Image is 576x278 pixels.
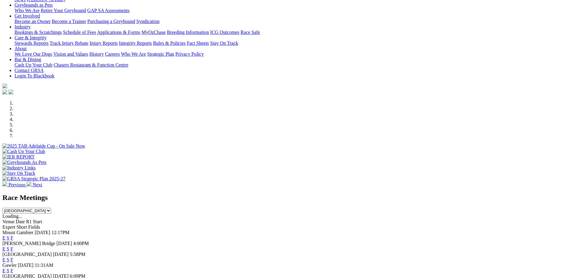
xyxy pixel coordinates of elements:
a: Schedule of Fees [63,30,96,35]
span: Venue [2,219,15,224]
span: Gawler [2,263,17,268]
span: [GEOGRAPHIC_DATA] [2,252,52,257]
a: F [11,268,13,273]
a: F [11,257,13,262]
a: Track Injury Rebate [50,41,88,46]
a: S [7,257,9,262]
a: Stewards Reports [15,41,48,46]
a: E [2,268,5,273]
a: Contact GRSA [15,68,44,73]
a: Vision and Values [53,51,88,57]
a: Bookings & Scratchings [15,30,62,35]
a: S [7,268,9,273]
a: MyOzChase [142,30,166,35]
div: Industry [15,30,574,35]
a: Retire Your Greyhound [41,8,86,13]
a: Next [27,182,42,187]
a: Syndication [136,19,159,24]
img: Greyhounds As Pets [2,160,47,165]
img: Stay On Track [2,171,35,176]
span: Fields [28,224,40,230]
span: 4:00PM [73,241,89,246]
a: E [2,235,5,240]
img: chevron-left-pager-white.svg [2,182,7,186]
a: F [11,235,13,240]
a: Login To Blackbook [15,73,54,78]
img: 2025 TAB Adelaide Cup - On Sale Now [2,143,85,149]
a: GAP SA Assessments [87,8,130,13]
h2: Race Meetings [2,194,574,202]
img: chevron-right-pager-white.svg [27,182,31,186]
span: Expert [2,224,15,230]
img: twitter.svg [8,90,13,94]
span: 5:58PM [70,252,86,257]
a: Previous [2,182,27,187]
a: F [11,246,13,251]
a: Strategic Plan [147,51,174,57]
span: 11:31AM [35,263,54,268]
span: [DATE] [53,252,69,257]
a: Cash Up Your Club [15,62,52,67]
span: [DATE] [35,230,50,235]
div: Get Involved [15,19,574,24]
a: Become an Owner [15,19,50,24]
div: Care & Integrity [15,41,574,46]
span: Date [16,219,25,224]
span: Previous [8,182,25,187]
a: Race Safe [240,30,260,35]
a: Integrity Reports [119,41,152,46]
div: Greyhounds as Pets [15,8,574,13]
a: Greyhounds as Pets [15,2,53,8]
img: facebook.svg [2,90,7,94]
a: Care & Integrity [15,35,47,40]
a: Privacy Policy [175,51,204,57]
a: Breeding Information [167,30,209,35]
a: Chasers Restaurant & Function Centre [54,62,128,67]
a: Purchasing a Greyhound [87,19,135,24]
a: Injury Reports [89,41,118,46]
a: E [2,246,5,251]
a: Who We Are [15,8,40,13]
span: Loading... [2,214,22,219]
img: GRSA Strategic Plan 2025-27 [2,176,65,182]
a: Industry [15,24,31,29]
a: Get Involved [15,13,40,18]
img: Industry Links [2,165,36,171]
a: Careers [105,51,120,57]
a: Applications & Forms [97,30,140,35]
a: ICG Outcomes [210,30,239,35]
a: About [15,46,27,51]
span: R1 Start [26,219,42,224]
span: [PERSON_NAME] Bridge [2,241,55,246]
a: Fact Sheets [187,41,209,46]
div: Bar & Dining [15,62,574,68]
span: Next [33,182,42,187]
a: S [7,235,9,240]
a: S [7,246,9,251]
span: 12:17PM [51,230,70,235]
span: Mount Gambier [2,230,34,235]
div: About [15,51,574,57]
a: Bar & Dining [15,57,41,62]
img: IER REPORT [2,154,34,160]
span: [DATE] [57,241,72,246]
a: We Love Our Dogs [15,51,52,57]
span: Short [17,224,27,230]
a: Rules & Policies [153,41,186,46]
a: E [2,257,5,262]
img: logo-grsa-white.png [2,83,7,88]
a: Who We Are [121,51,146,57]
span: [DATE] [18,263,34,268]
a: Become a Trainer [52,19,86,24]
a: History [89,51,104,57]
a: Stay On Track [210,41,238,46]
img: Cash Up Your Club [2,149,45,154]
